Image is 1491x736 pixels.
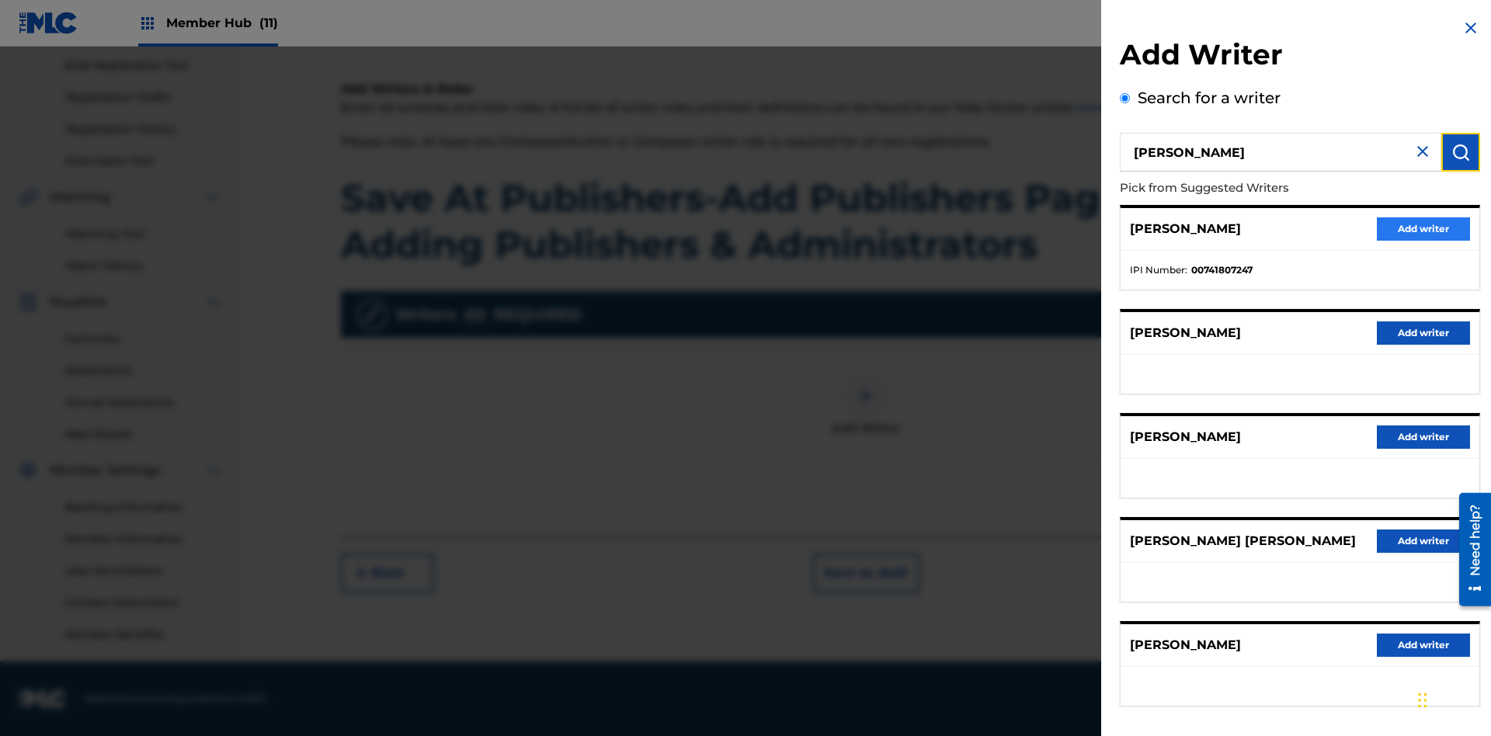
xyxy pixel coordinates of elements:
span: Member Hub [166,14,278,32]
button: Add writer [1377,634,1470,657]
span: IPI Number : [1130,263,1187,277]
img: Search Works [1451,143,1470,161]
input: Search writer's name or IPI Number [1120,133,1441,172]
button: Add writer [1377,425,1470,449]
p: [PERSON_NAME] [1130,428,1241,446]
button: Add writer [1377,529,1470,553]
img: Top Rightsholders [138,14,157,33]
img: MLC Logo [19,12,78,34]
button: Add writer [1377,321,1470,345]
p: [PERSON_NAME] [1130,220,1241,238]
p: [PERSON_NAME] [1130,636,1241,654]
button: Add writer [1377,217,1470,241]
iframe: Chat Widget [1413,661,1491,736]
p: Pick from Suggested Writers [1120,172,1392,205]
p: [PERSON_NAME] [1130,324,1241,342]
span: (11) [259,16,278,30]
p: [PERSON_NAME] [PERSON_NAME] [1130,532,1356,550]
iframe: Resource Center [1448,487,1491,614]
div: Drag [1418,677,1427,724]
strong: 00741807247 [1191,263,1253,277]
img: close [1413,142,1432,161]
label: Search for a writer [1138,89,1281,107]
h2: Add Writer [1120,37,1480,77]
